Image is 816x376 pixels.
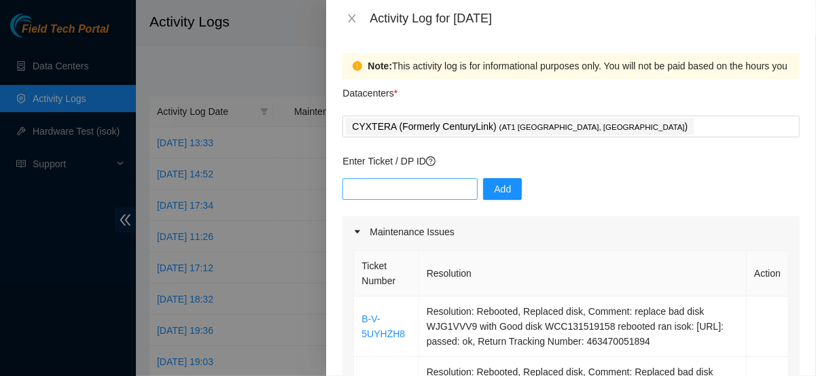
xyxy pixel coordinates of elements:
[419,296,747,357] td: Resolution: Rebooted, Replaced disk, Comment: replace bad disk WJG1VVV9 with Good disk WCC1315191...
[361,313,405,339] a: B-V-5UYHZH8
[747,251,789,296] th: Action
[483,178,522,200] button: Add
[370,11,800,26] div: Activity Log for [DATE]
[353,61,362,71] span: exclamation-circle
[426,156,436,166] span: question-circle
[347,13,357,24] span: close
[342,79,397,101] p: Datacenters
[354,251,419,296] th: Ticket Number
[352,119,688,135] p: CYXTERA (Formerly CenturyLink) )
[342,154,800,169] p: Enter Ticket / DP ID
[494,182,511,196] span: Add
[419,251,747,296] th: Resolution
[368,58,392,73] strong: Note:
[342,12,361,25] button: Close
[353,228,361,236] span: caret-right
[342,216,800,247] div: Maintenance Issues
[499,123,685,131] span: ( AT1 [GEOGRAPHIC_DATA], [GEOGRAPHIC_DATA]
